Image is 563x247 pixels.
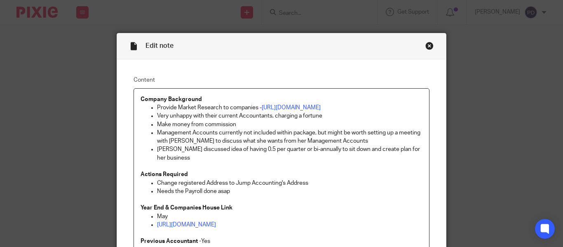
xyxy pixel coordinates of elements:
[141,172,188,177] strong: Actions Required
[141,237,422,245] p: Yes
[157,212,422,221] p: May
[141,238,201,244] strong: Previous Accountant -
[134,76,429,84] label: Content
[262,105,321,111] a: [URL][DOMAIN_NAME]
[157,104,422,112] p: Provide Market Research to companies -
[157,129,422,146] p: Management Accounts currently not included within package, but might be worth setting up a meetin...
[425,42,434,50] div: Close this dialog window
[157,120,422,129] p: Make money from commission
[141,96,202,102] strong: Company Background
[157,179,422,187] p: Change registered Address to Jump Accounting's Address
[141,205,232,211] strong: Year End & Companies House Link
[157,112,422,120] p: Very unhappy with their current Accountants, charging a fortune
[157,222,216,228] a: [URL][DOMAIN_NAME]
[157,187,422,195] p: Needs the Payroll done asap
[157,145,422,162] p: [PERSON_NAME] discussed idea of having 0.5 per quarter or bi-annually to sit down and create plan...
[145,42,174,49] span: Edit note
